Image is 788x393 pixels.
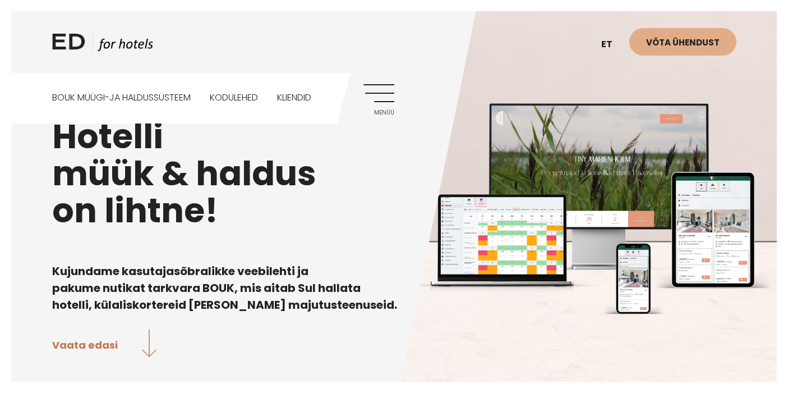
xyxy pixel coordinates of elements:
[52,263,397,313] b: Kujundame kasutajasõbralikke veebilehti ja pakume nutikat tarkvara BOUK, mis aitab Sul hallata ho...
[52,31,153,59] a: ED HOTELS
[52,330,157,359] a: Vaata edasi
[363,109,394,116] span: Menüü
[210,73,258,123] a: Kodulehed
[52,73,191,123] a: BOUK MÜÜGI-JA HALDUSSÜSTEEM
[629,28,736,56] a: Võta ühendust
[277,73,311,123] a: Kliendid
[52,118,736,229] h1: Hotelli müük & haldus on lihtne!
[363,84,394,115] a: Menüü
[596,31,629,58] a: et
